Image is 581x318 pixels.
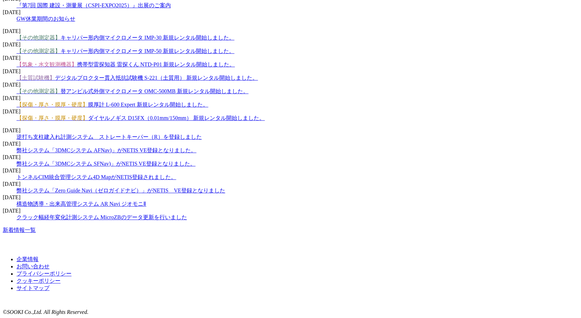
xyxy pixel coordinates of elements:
[17,75,258,81] a: 【土質試験機】デジタルプロクター貫入抵抗試験機 S-221（土質用） 新規レンタル開始しました。
[17,256,39,262] a: 企業情報
[3,109,578,115] dt: [DATE]
[3,194,578,201] dt: [DATE]
[3,127,578,134] dt: [DATE]
[17,201,146,207] a: 構造物誘導・出来高管理システム AR Navi ジオモニⅡ
[3,28,578,34] dt: [DATE]
[17,35,234,41] a: 【その他測定器】キャリパー形内側マイクロメータ IMP-30 新規レンタル開始しました。
[17,147,196,153] a: 弊社システム「3DMCシステム AFNav)」がNETIS VE登録となりました。
[3,82,578,88] dt: [DATE]
[3,227,36,233] a: 新着情報一覧
[17,48,61,54] span: 【その他測定器】
[17,102,88,107] span: 【探傷・厚さ・膜厚・硬度】
[17,271,72,276] a: プライバシーポリシー
[3,154,578,160] dt: [DATE]
[17,285,50,291] a: サイトマップ
[17,75,55,81] span: 【土質試験機】
[3,95,578,101] dt: [DATE]
[17,16,75,22] a: GW休業期間のお知らせ
[17,61,235,67] a: 【気象・水文観測機器】携帯型雷探知器 雷探くん NTD-P01 新規レンタル開始しました。
[3,9,578,15] dt: [DATE]
[17,2,171,8] a: 『第7回 国際 建設・測量展（CSPI-EXPO2025）』出展のご案内
[17,174,176,180] a: トンネルCIM統合管理システム4D MapがNETIS登録されました。
[17,115,265,121] a: 【探傷・厚さ・膜厚・硬度】ダイヤルノギス D15FX（0.01mm/150mm） 新規レンタル開始しました。
[17,48,234,54] a: 【その他測定器】キャリパー形内側マイクロメータ IMP-50 新規レンタル開始しました。
[17,88,249,94] a: 【その他測定器】替アンビル式外側マイクロメータ OMC-500MB 新規レンタル開始しました。
[3,181,578,187] dt: [DATE]
[17,278,61,284] a: クッキーポリシー
[17,102,208,107] a: 【探傷・厚さ・膜厚・硬度】膜厚計 L-600 Expert 新規レンタル開始しました。
[3,309,578,315] address: ©SOOKI Co.,Ltd. All Rights Reserved.
[17,134,202,140] a: 逆打ち支柱建入れ計測システム ストレートキーパー（R）を登録しました
[3,208,578,214] dt: [DATE]
[3,42,578,48] dt: [DATE]
[17,61,77,67] span: 【気象・水文観測機器】
[17,214,187,220] a: クラック幅経年変化計測システム MicroZBのデータ更新を行いました
[3,141,578,147] dt: [DATE]
[17,115,88,121] span: 【探傷・厚さ・膜厚・硬度】
[17,161,196,167] a: 弊社システム「3DMCシステム SFNav)」がNETIS VE登録となりました。
[17,88,61,94] span: 【その他測定器】
[3,55,578,61] dt: [DATE]
[17,188,225,193] a: 弊社システム「Zero Guide Navi（ゼロガイドナビ）」がNETIS VE登録となりました
[17,263,50,269] a: お問い合わせ
[17,35,61,41] span: 【その他測定器】
[3,68,578,75] dt: [DATE]
[3,168,578,174] dt: [DATE]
